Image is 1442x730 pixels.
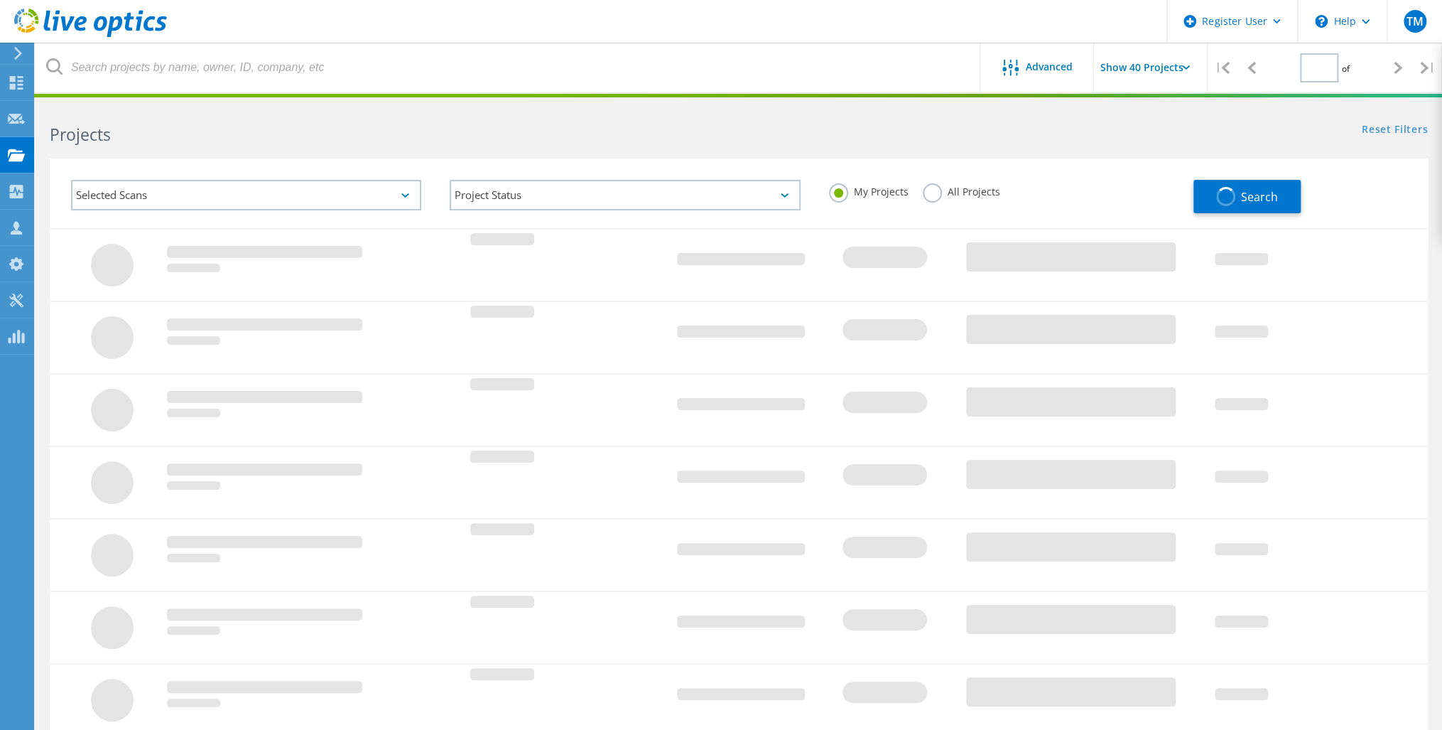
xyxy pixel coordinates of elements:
[1193,180,1301,213] button: Search
[1362,124,1428,136] a: Reset Filters
[14,30,167,40] a: Live Optics Dashboard
[71,180,421,210] div: Selected Scans
[1241,189,1278,205] span: Search
[829,183,909,197] label: My Projects
[1342,63,1350,75] span: of
[1413,43,1442,93] div: |
[50,123,111,146] b: Projects
[1315,15,1328,28] svg: \n
[36,43,981,92] input: Search projects by name, owner, ID, company, etc
[1406,16,1423,27] span: TM
[1026,62,1073,72] span: Advanced
[1208,43,1237,93] div: |
[450,180,800,210] div: Project Status
[923,183,1000,197] label: All Projects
